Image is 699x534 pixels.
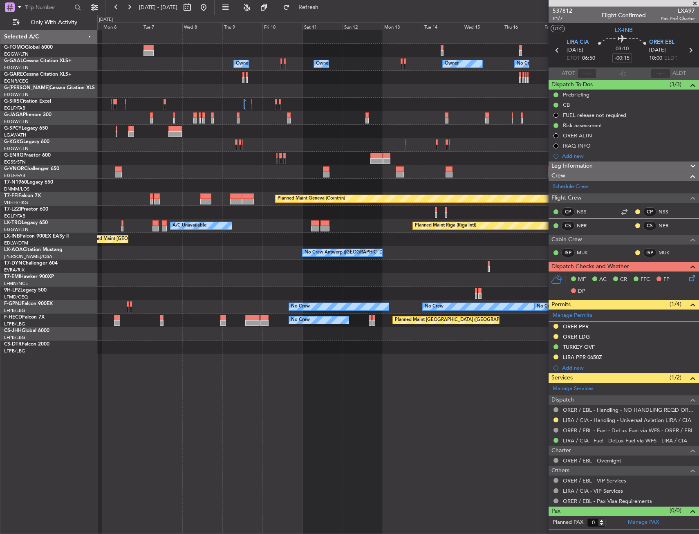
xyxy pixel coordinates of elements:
span: Dispatch [551,395,574,405]
a: LGAV/ATH [4,132,26,138]
a: T7-EMIHawker 900XP [4,274,54,279]
a: CS-JHHGlobal 6000 [4,328,49,333]
span: G-[PERSON_NAME] [4,85,49,90]
span: Flight Crew [551,193,582,203]
span: Only With Activity [21,20,86,25]
div: Thu 16 [503,22,543,30]
div: Mon 13 [383,22,423,30]
input: Trip Number [25,1,72,13]
span: G-GARE [4,72,23,77]
a: G-SPCYLegacy 650 [4,126,48,131]
span: 03:10 [616,45,629,53]
span: FP [663,276,670,284]
a: LFPB/LBG [4,307,25,314]
div: Add new [562,364,695,371]
a: EVRA/RIX [4,267,25,273]
a: CS-DTRFalcon 2000 [4,342,49,347]
div: Mon 6 [102,22,142,30]
span: [DATE] - [DATE] [139,4,177,11]
div: CS [643,221,656,230]
a: [PERSON_NAME]/QSA [4,254,52,260]
div: CP [643,207,656,216]
span: Cabin Crew [551,235,582,245]
span: CS-JHH [4,328,22,333]
button: UTC [551,25,565,32]
div: No Crew [517,58,535,70]
div: Planned Maint [GEOGRAPHIC_DATA] ([GEOGRAPHIC_DATA]) [395,314,524,326]
a: Manage Services [553,385,594,393]
a: EDLW/DTM [4,240,28,246]
span: ATOT [562,70,575,78]
span: LX-INB [4,234,20,239]
span: LXA97 [661,7,695,15]
a: EGNR/CEG [4,78,29,84]
span: T7-N1960 [4,180,27,185]
a: EGLF/FAB [4,213,25,219]
a: Schedule Crew [553,183,588,191]
span: Permits [551,300,571,310]
span: CS-DTR [4,342,22,347]
div: ORER LDG [563,333,590,340]
a: ORER / EBL - Overnight [563,457,621,464]
span: LX-AOA [4,247,23,252]
a: EGGW/LTN [4,51,29,57]
a: MUK [577,249,595,256]
button: Refresh [279,1,328,14]
a: LFPB/LBG [4,321,25,327]
span: T7-EMI [4,274,20,279]
div: [DATE] [99,16,113,23]
div: ISP [643,248,656,257]
span: 06:50 [582,54,595,63]
a: LIRA / CIA - Fuel - DeLux Fuel via WFS - LIRA / CIA [563,437,687,444]
a: G-VNORChallenger 650 [4,166,59,171]
span: Others [551,466,569,476]
a: G-FOMOGlobal 6000 [4,45,53,50]
label: Planned PAX [553,518,583,527]
a: G-KGKGLegacy 600 [4,139,49,144]
div: Owner [316,58,330,70]
div: CS [561,221,575,230]
div: ORER PPR [563,323,589,330]
div: Sun 12 [343,22,383,30]
span: G-SIRS [4,99,20,104]
span: 10:00 [649,54,662,63]
span: AC [599,276,607,284]
div: FUEL release not required [563,112,626,119]
a: F-HECDFalcon 7X [4,315,45,320]
span: G-FOMO [4,45,25,50]
a: T7-N1960Legacy 650 [4,180,53,185]
a: LFPB/LBG [4,348,25,354]
a: DNMM/LOS [4,186,29,192]
span: ELDT [664,54,677,63]
span: G-KGKG [4,139,23,144]
div: No Crew [537,301,556,313]
span: Charter [551,446,571,455]
a: NER [577,222,595,229]
a: LX-INBFalcon 900EX EASy II [4,234,69,239]
div: Thu 9 [222,22,262,30]
span: G-VNOR [4,166,24,171]
span: Dispatch To-Dos [551,80,593,90]
span: (1/2) [670,373,681,382]
span: G-JAGA [4,112,23,117]
div: Prebriefing [563,91,589,98]
span: FFC [641,276,650,284]
div: Flight Confirmed [602,11,646,20]
a: ORER / EBL - VIP Services [563,477,626,484]
div: Sat 11 [302,22,343,30]
div: TURKEY OVF [563,343,595,350]
span: CR [620,276,627,284]
span: Dispatch Checks and Weather [551,262,629,271]
div: Tue 14 [423,22,463,30]
span: T7-FFI [4,193,18,198]
div: Tue 7 [142,22,182,30]
span: ETOT [567,54,580,63]
a: T7-FFIFalcon 7X [4,193,41,198]
span: ORER EBL [649,38,674,47]
a: EGGW/LTN [4,227,29,233]
a: NSS [577,208,595,215]
div: Wed 15 [463,22,503,30]
a: G-GAALCessna Citation XLS+ [4,58,72,63]
div: No Crew Antwerp ([GEOGRAPHIC_DATA]) [305,247,393,259]
span: G-SPCY [4,126,22,131]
